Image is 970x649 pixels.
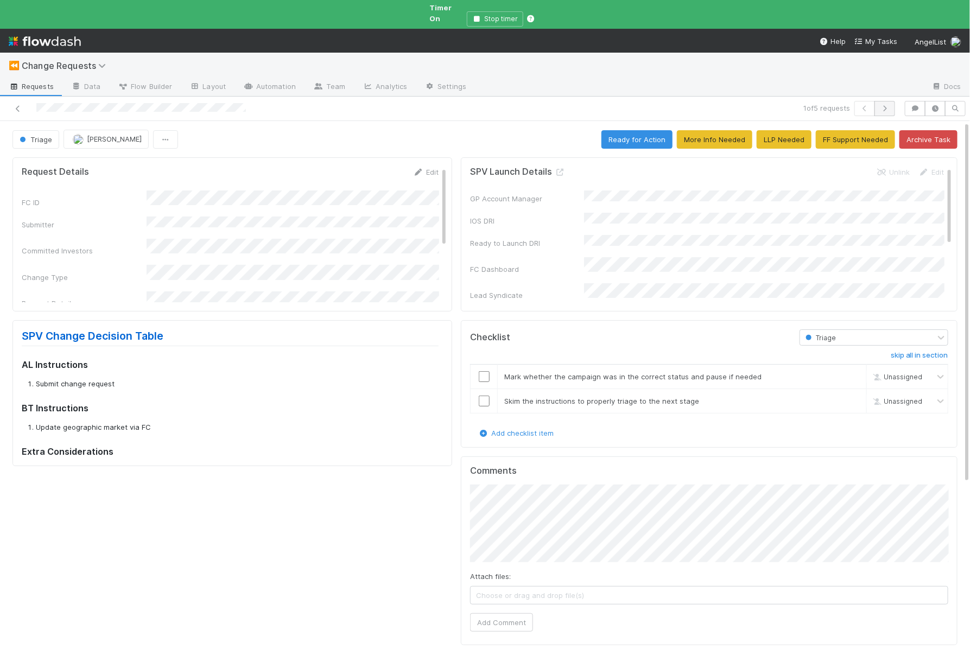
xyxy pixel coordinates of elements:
img: logo-inverted-e16ddd16eac7371096b0.svg [9,32,81,50]
span: [PERSON_NAME] [87,135,142,143]
a: My Tasks [854,36,897,47]
div: Help [820,36,846,47]
a: SPV Change Decision Table [22,329,163,342]
span: Skim the instructions to properly triage to the next stage [504,397,699,405]
span: Choose or drag and drop file(s) [471,587,948,604]
h5: Request Details [22,167,89,177]
span: Timer On [430,2,462,24]
button: [PERSON_NAME] [64,130,149,148]
button: Triage [12,130,59,149]
li: Update geographic market via FC [36,422,439,433]
a: skip all in section [891,351,948,364]
div: Committed Investors [22,245,147,256]
div: FC Dashboard [470,264,584,275]
span: Mark whether the campaign was in the correct status and pause if needed [504,372,762,381]
div: GP Account Manager [470,193,584,204]
li: Submit change request [36,379,439,390]
h5: Comments [470,466,948,476]
h5: SPV Launch Details [470,167,565,177]
img: avatar_b18de8e2-1483-4e81-aa60-0a3d21592880.png [950,36,961,47]
a: Docs [923,79,970,96]
button: LLP Needed [757,130,811,149]
div: Change Type [22,272,147,283]
button: Ready for Action [601,130,673,149]
div: Request Details [22,298,147,309]
span: Triage [17,135,52,144]
span: Unassigned [871,372,922,380]
span: ⏪ [9,61,20,70]
button: Add Comment [470,613,533,632]
a: Unlink [876,168,910,176]
div: Lead Syndicate [470,290,584,301]
h3: AL Instructions [22,359,439,370]
div: FC ID [22,197,147,208]
a: Flow Builder [109,79,181,96]
span: Triage [803,334,836,342]
a: Add checklist item [478,429,554,437]
div: IOS DRI [470,215,584,226]
span: Flow Builder [118,81,172,92]
a: Layout [181,79,234,96]
button: Archive Task [899,130,958,149]
a: Edit [413,168,439,176]
span: Requests [9,81,54,92]
h5: Checklist [470,332,510,343]
a: Team [305,79,354,96]
div: Submitter [22,219,147,230]
button: More Info Needed [677,130,752,149]
a: Analytics [354,79,416,96]
div: Ready to Launch DRI [470,238,584,249]
button: Stop timer [467,11,523,27]
a: Automation [234,79,305,96]
h3: Extra Considerations [22,446,439,457]
label: Attach files: [470,571,511,582]
span: Unassigned [871,397,922,405]
span: My Tasks [854,37,897,46]
h3: BT Instructions [22,403,439,413]
a: Settings [416,79,475,96]
span: Change Requests [22,60,111,71]
span: Timer On [430,3,452,23]
a: Edit [918,168,944,176]
img: avatar_b18de8e2-1483-4e81-aa60-0a3d21592880.png [73,134,84,145]
a: Data [62,79,109,96]
span: AngelList [915,37,946,46]
span: 1 of 5 requests [803,103,850,113]
button: FF Support Needed [816,130,895,149]
h6: skip all in section [891,351,948,360]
